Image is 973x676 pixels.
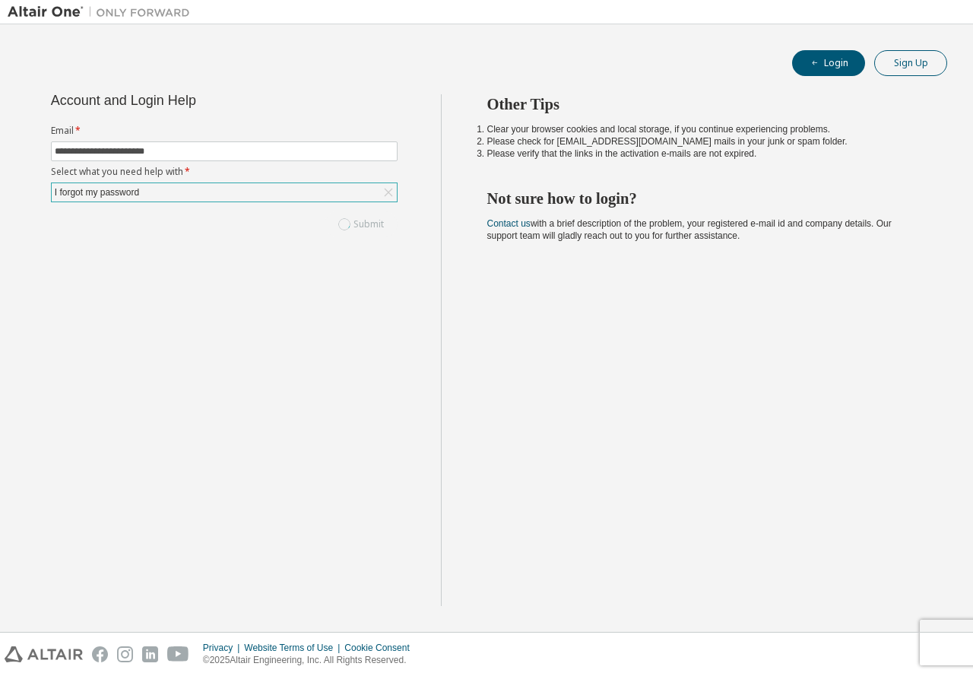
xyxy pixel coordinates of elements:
li: Please verify that the links in the activation e-mails are not expired. [487,148,921,160]
div: Privacy [203,642,244,654]
img: instagram.svg [117,646,133,662]
div: Account and Login Help [51,94,328,106]
label: Select what you need help with [51,166,398,178]
img: facebook.svg [92,646,108,662]
h2: Other Tips [487,94,921,114]
img: linkedin.svg [142,646,158,662]
div: Cookie Consent [344,642,418,654]
img: youtube.svg [167,646,189,662]
span: with a brief description of the problem, your registered e-mail id and company details. Our suppo... [487,218,892,241]
img: altair_logo.svg [5,646,83,662]
li: Please check for [EMAIL_ADDRESS][DOMAIN_NAME] mails in your junk or spam folder. [487,135,921,148]
label: Email [51,125,398,137]
button: Sign Up [874,50,947,76]
div: I forgot my password [52,184,141,201]
button: Login [792,50,865,76]
a: Contact us [487,218,531,229]
div: I forgot my password [52,183,397,202]
h2: Not sure how to login? [487,189,921,208]
img: Altair One [8,5,198,20]
div: Website Terms of Use [244,642,344,654]
li: Clear your browser cookies and local storage, if you continue experiencing problems. [487,123,921,135]
p: © 2025 Altair Engineering, Inc. All Rights Reserved. [203,654,419,667]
